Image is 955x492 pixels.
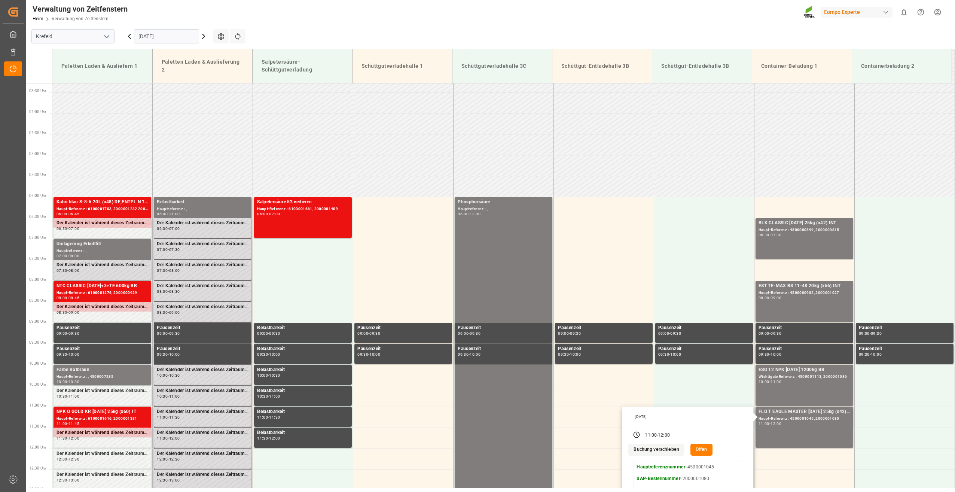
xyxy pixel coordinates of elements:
div: - [168,437,169,440]
div: Pausenzeit [558,324,650,332]
div: - [67,422,68,425]
div: 06:30 [759,233,769,237]
div: Der Kalender ist während dieses Zeitraums gesperrt. [57,219,148,227]
div: Der Kalender ist während dieses Zeitraums gesperrt. [57,387,148,395]
div: 06:00 [157,212,168,216]
div: - [168,290,169,293]
div: 06:30 [57,227,67,230]
div: 09:30 [157,353,168,356]
div: - [67,296,68,300]
div: 12:30 [68,458,79,461]
button: Menü öffnen [101,31,112,42]
div: - [168,374,169,377]
div: Pausenzeit [759,345,850,353]
p: - 2000001080 [637,476,739,482]
div: 10:00 [771,353,781,356]
div: 07:00 [68,227,79,230]
span: 12:00 Uhr [29,445,46,449]
div: 12:00 [169,437,180,440]
div: 11:45 [68,422,79,425]
div: Umlagerung Erkollfill [57,240,148,248]
div: - [569,332,570,335]
p: - 4500001045 [637,464,739,471]
div: - [268,416,269,419]
div: 09:30 [369,332,380,335]
span: 13:00 Uhr [29,487,46,491]
div: Pausenzeit [357,324,449,332]
div: Der Kalender ist während dieses Zeitraums gesperrt. [157,303,248,311]
div: Der Kalender ist während dieses Zeitraums gesperrt. [157,282,248,290]
div: Der Kalender ist während dieses Zeitraums gesperrt. [157,261,248,269]
div: 08:00 [759,296,769,300]
div: Phosphorsäure [458,198,549,206]
div: 08:30 [57,311,67,314]
div: 09:00 [68,311,79,314]
div: 09:00 [759,332,769,335]
div: 10:30 [157,395,168,398]
div: Pausenzeit [658,345,750,353]
div: EST TE-MAX BS 11-48 20kg (x56) INT [759,282,850,290]
div: - [168,479,169,482]
div: 11:30 [157,437,168,440]
div: - [657,432,658,439]
div: Containerbeladung 2 [858,59,946,73]
div: - [67,353,68,356]
div: - [769,233,771,237]
span: 06:30 Uhr [29,215,46,219]
div: Belastbarkeit [257,366,349,374]
div: 06:00 [458,212,469,216]
div: - [168,395,169,398]
div: Schüttgutverladehalle 3C [458,59,546,73]
div: - [469,353,470,356]
div: - [268,395,269,398]
div: 09:30 [658,353,669,356]
div: Schüttgutverladehalle 1 [358,59,446,73]
div: - [769,422,771,425]
div: - [168,212,169,216]
div: 11:00 [257,416,268,419]
div: 09:30 [257,353,268,356]
div: Paletten Laden & Auslieferung 2 [159,55,246,77]
div: 09:00 [458,332,469,335]
div: 09:30 [357,353,368,356]
div: 09:30 [470,332,480,335]
div: 10:00 [57,380,67,383]
span: 07:00 Uhr [29,236,46,240]
div: 12:00 [771,422,781,425]
div: 12:00 [68,437,79,440]
div: Verwaltung von Zeitfenstern [33,3,128,15]
div: 07:00 [157,248,168,251]
div: Pausenzeit [458,345,549,353]
div: Der Kalender ist während dieses Zeitraums gesperrt. [157,429,248,437]
div: - [168,458,169,461]
div: 07:00 [269,212,280,216]
div: - [469,332,470,335]
div: 09:30 [570,332,581,335]
span: 11:00 Uhr [29,403,46,407]
button: 0 neue Benachrichtigungen anzeigen [895,4,912,21]
div: Der Kalender ist während dieses Zeitraums gesperrt. [157,408,248,416]
div: 10:00 [871,353,882,356]
div: 21:00 [169,212,180,216]
div: Salpetersäure-Schüttgutverladung [259,55,346,77]
div: 07:30 [771,233,781,237]
div: 09:30 [759,353,769,356]
div: 07:30 [157,269,168,272]
div: 11:30 [257,437,268,440]
div: 11:00 [169,395,180,398]
div: Haupt-Referenz : 6100001661, 2000001409 [257,206,349,212]
div: 12:00 [157,458,168,461]
span: 07:30 Uhr [29,256,46,261]
div: Haupt-Referenz : 6100001703, 2000001232 2000000656; 2000001232 [57,206,148,212]
div: 12:00 [57,458,67,461]
div: - [669,353,670,356]
div: Belastbarkeit [257,345,349,353]
div: Der Kalender ist während dieses Zeitraums gesperrt. [57,471,148,479]
div: 09:30 [57,353,67,356]
div: 09:30 [68,332,79,335]
div: 09:00 [357,332,368,335]
div: 13:00 [470,212,480,216]
div: Pausenzeit [859,345,951,353]
div: 08:45 [68,296,79,300]
div: 07:00 [57,254,67,258]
